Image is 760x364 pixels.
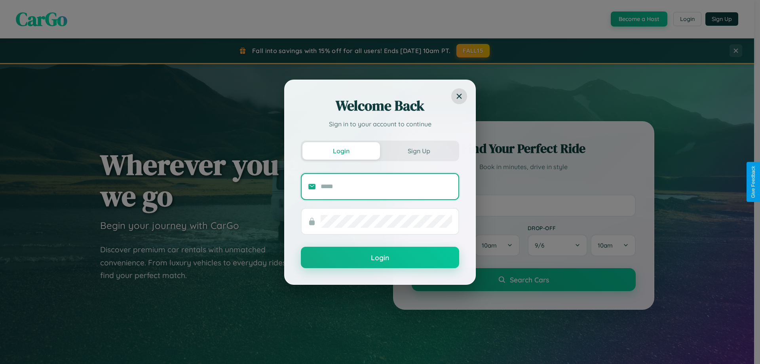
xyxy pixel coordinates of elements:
[301,247,459,268] button: Login
[302,142,380,160] button: Login
[301,119,459,129] p: Sign in to your account to continue
[750,166,756,198] div: Give Feedback
[301,96,459,115] h2: Welcome Back
[380,142,458,160] button: Sign Up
